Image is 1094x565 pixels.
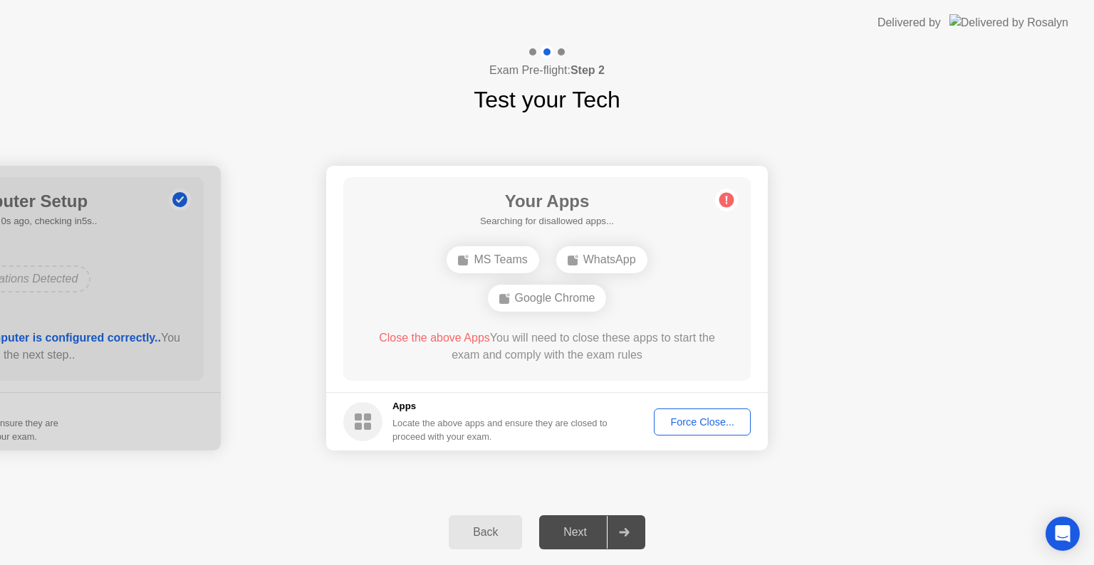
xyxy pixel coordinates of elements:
h5: Searching for disallowed apps... [480,214,614,228]
h4: Exam Pre-flight: [489,62,605,79]
img: Delivered by Rosalyn [949,14,1068,31]
div: Google Chrome [488,285,607,312]
button: Force Close... [654,408,751,435]
div: You will need to close these apps to start the exam and comply with the exam rules [364,329,731,364]
div: Force Close... [659,416,746,428]
div: WhatsApp [556,246,647,273]
div: Locate the above apps and ensure they are closed to proceed with your exam. [392,416,608,443]
b: Step 2 [571,64,605,76]
div: Back [453,526,518,539]
h1: Test your Tech [474,83,620,117]
button: Back [449,515,522,549]
h5: Apps [392,399,608,413]
div: Delivered by [877,14,941,31]
div: Next [543,526,607,539]
div: Open Intercom Messenger [1046,517,1080,551]
h1: Your Apps [480,189,614,214]
button: Next [539,515,645,549]
div: MS Teams [447,246,538,273]
span: Close the above Apps [379,332,490,344]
